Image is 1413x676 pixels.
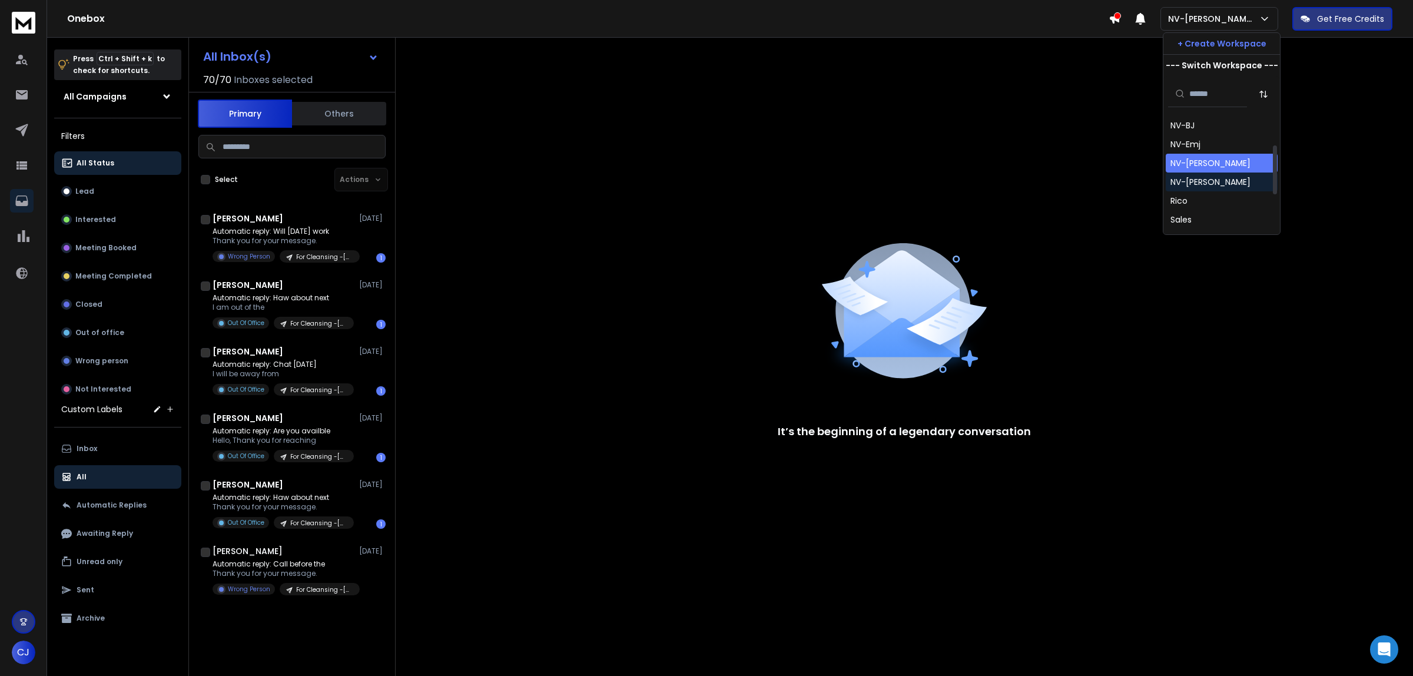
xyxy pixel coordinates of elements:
p: Wrong person [75,356,128,366]
h3: Filters [54,128,181,144]
p: It’s the beginning of a legendary conversation [778,423,1031,440]
p: [DATE] [359,280,386,290]
span: 70 / 70 [203,73,231,87]
p: For Cleansing -[URL] [DATE] [290,386,347,395]
div: 1 [376,320,386,329]
p: Automatic reply: Will [DATE] work [213,227,354,236]
p: Archive [77,614,105,623]
p: Thank you for your message. [213,236,354,246]
p: For Cleansing -[URL] [DATE] [290,319,347,328]
p: Unread only [77,557,122,566]
p: Awaiting Reply [77,529,133,538]
h1: Onebox [67,12,1109,26]
button: Out of office [54,321,181,344]
div: NV-[PERSON_NAME] [1170,157,1251,169]
p: --- Switch Workspace --- [1166,59,1278,71]
p: Get Free Credits [1317,13,1384,25]
button: Unread only [54,550,181,574]
button: Lead [54,180,181,203]
p: Meeting Booked [75,243,137,253]
button: Primary [198,100,292,128]
p: [DATE] [359,546,386,556]
p: Automatic reply: Call before the [213,559,354,569]
img: logo [12,12,35,34]
p: Interested [75,215,116,224]
button: Sent [54,578,181,602]
p: Out Of Office [228,319,264,327]
h1: [PERSON_NAME] [213,479,283,491]
button: Sort by Sort A-Z [1252,82,1275,106]
p: For Cleansing -[URL] [DATE] [290,452,347,461]
button: Wrong person [54,349,181,373]
p: Press to check for shortcuts. [73,53,165,77]
p: I am out of the [213,303,354,312]
button: Automatic Replies [54,493,181,517]
button: Meeting Completed [54,264,181,288]
button: All Campaigns [54,85,181,108]
p: Inbox [77,444,97,453]
p: Automatic reply: Haw about next [213,493,354,502]
button: CJ [12,641,35,664]
p: All [77,472,87,482]
p: NV-[PERSON_NAME] [1168,13,1259,25]
h1: [PERSON_NAME] [213,545,283,557]
button: All Inbox(s) [194,45,388,68]
button: Others [292,101,386,127]
p: Not Interested [75,385,131,394]
p: Out Of Office [228,385,264,394]
p: Wrong Person [228,585,270,594]
p: For Cleansing -[URL] [DATE] [296,585,353,594]
div: Open Intercom Messenger [1370,635,1398,664]
h1: [PERSON_NAME] [213,346,283,357]
button: Archive [54,607,181,630]
button: Meeting Booked [54,236,181,260]
button: Awaiting Reply [54,522,181,545]
p: Automatic reply: Haw about next [213,293,354,303]
p: [DATE] [359,214,386,223]
div: NV-Emj [1170,138,1200,150]
button: + Create Workspace [1163,33,1280,54]
p: I will be away from [213,369,354,379]
p: Out Of Office [228,518,264,527]
p: Thank you for your message. [213,502,354,512]
p: Automatic reply: Chat [DATE] [213,360,354,369]
div: NV-[PERSON_NAME] [1170,176,1251,188]
p: Thank you for your message. [213,569,354,578]
p: Hello, Thank you for reaching [213,436,354,445]
p: Closed [75,300,102,309]
p: Out of office [75,328,124,337]
button: Get Free Credits [1292,7,1392,31]
button: Inbox [54,437,181,460]
h1: [PERSON_NAME] [213,279,283,291]
p: + Create Workspace [1177,38,1266,49]
h1: [PERSON_NAME] [213,412,283,424]
p: [DATE] [359,347,386,356]
h3: Custom Labels [61,403,122,415]
div: Sales [1170,214,1192,226]
div: 1 [376,453,386,462]
h3: Inboxes selected [234,73,313,87]
button: Interested [54,208,181,231]
p: For Cleansing -[URL] [DATE] [296,253,353,261]
p: Automatic reply: Are you availble [213,426,354,436]
p: [DATE] [359,413,386,423]
button: Not Interested [54,377,181,401]
p: For Cleansing -[URL] [DATE] [290,519,347,528]
p: Out Of Office [228,452,264,460]
h1: All Campaigns [64,91,127,102]
p: Meeting Completed [75,271,152,281]
p: Lead [75,187,94,196]
h1: All Inbox(s) [203,51,271,62]
div: Rico [1170,195,1188,207]
div: 1 [376,386,386,396]
p: [DATE] [359,480,386,489]
label: Select [215,175,238,184]
p: Automatic Replies [77,501,147,510]
button: All [54,465,181,489]
h1: [PERSON_NAME] [213,213,283,224]
p: Wrong Person [228,252,270,261]
span: Ctrl + Shift + k [97,52,154,65]
div: 1 [376,519,386,529]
